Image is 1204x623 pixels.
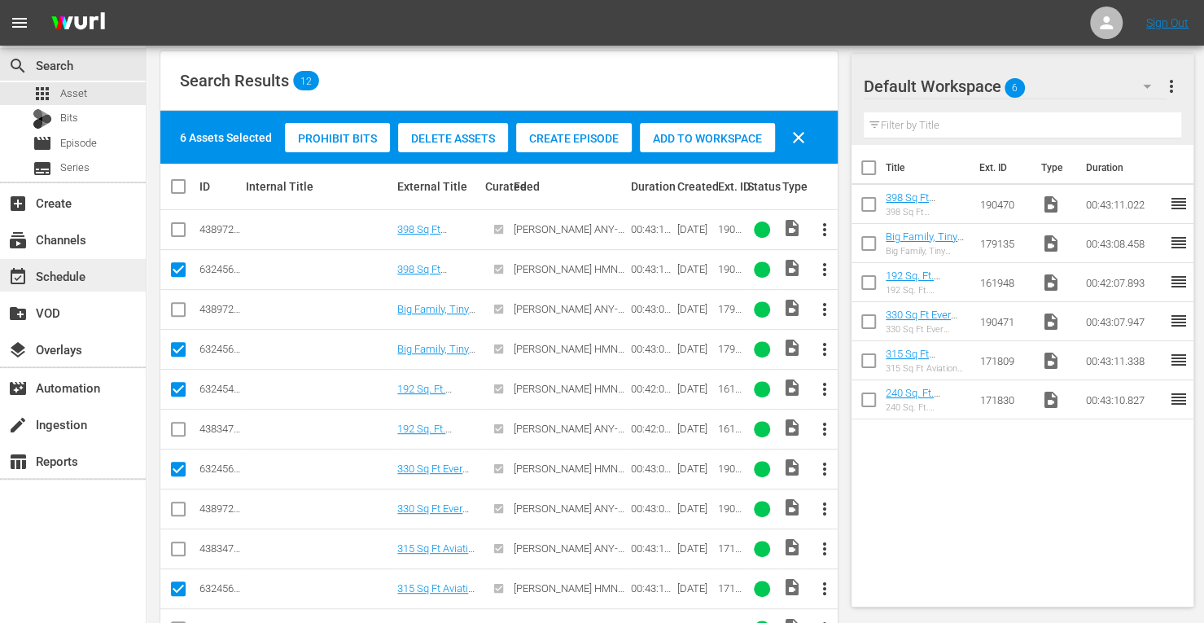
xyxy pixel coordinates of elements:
[886,207,967,217] div: 398 Sq Ft Stargazers Tiny Dome
[677,582,713,594] div: [DATE]
[886,387,964,423] a: 240 Sq. Ft. [GEOGRAPHIC_DATA]
[630,423,672,435] div: 00:42:07.957
[397,463,469,499] a: 330 Sq Ft Ever Growing Tiny House
[630,223,672,235] div: 00:43:11.040
[718,423,742,447] span: 161948
[815,499,834,519] span: more_vert
[1169,311,1189,331] span: reorder
[815,340,834,359] span: more_vert
[718,263,742,287] span: 190470
[180,71,289,90] span: Search Results
[805,370,844,409] button: more_vert
[514,223,624,248] span: [PERSON_NAME] ANY-FORM FYI
[815,579,834,599] span: more_vert
[1041,273,1061,292] span: Video
[782,378,801,397] span: Video
[718,343,742,367] span: 179135
[180,129,272,146] div: 6 Assets Selected
[397,542,479,567] a: 315 Sq Ft Aviation House
[886,309,957,345] a: 330 Sq Ft Ever Growing Tiny House
[1079,263,1169,302] td: 00:42:07.893
[782,338,801,358] span: Video
[782,418,801,437] span: Video
[514,180,625,193] div: Feed
[1169,233,1189,252] span: reorder
[199,542,241,555] div: 43834724
[864,64,1167,109] div: Default Workspace
[886,270,964,306] a: 192 Sq. Ft. [GEOGRAPHIC_DATA]
[718,542,742,567] span: 171809
[718,180,742,193] div: Ext. ID
[514,263,624,287] span: [PERSON_NAME] HMN ANY-FORM FYI
[8,452,28,472] span: Reports
[630,463,672,475] div: 00:43:07.947
[33,84,52,103] span: Asset
[8,304,28,323] span: VOD
[630,502,672,515] div: 00:43:07.988
[398,123,508,152] button: Delete Assets
[285,132,390,145] span: Prohibit Bits
[397,303,475,327] a: Big Family, Tiny Challenge
[1079,185,1169,224] td: 00:43:11.022
[8,194,28,213] span: Create
[60,86,87,102] span: Asset
[630,542,672,555] div: 00:43:11.338
[886,363,967,374] div: 315 Sq Ft Aviation House
[1162,77,1181,96] span: more_vert
[805,569,844,608] button: more_vert
[8,379,28,398] span: Automation
[973,263,1034,302] td: 161948
[1169,389,1189,409] span: reorder
[1162,67,1181,106] button: more_vert
[805,529,844,568] button: more_vert
[397,423,475,459] a: 192 Sq. Ft. [GEOGRAPHIC_DATA]
[718,303,742,327] span: 179135
[677,343,713,355] div: [DATE]
[815,539,834,559] span: more_vert
[199,463,241,475] div: 63245657
[677,180,713,193] div: Created
[514,463,624,487] span: [PERSON_NAME] HMN ANY-FORM FYI
[718,223,742,248] span: 190470
[677,223,713,235] div: [DATE]
[33,134,52,153] span: movie
[10,13,29,33] span: menu
[199,263,241,275] div: 63245655
[397,582,479,607] a: 315 Sq Ft Aviation House
[805,250,844,289] button: more_vert
[815,459,834,479] span: more_vert
[199,502,241,515] div: 43897246
[815,220,834,239] span: more_vert
[39,4,117,42] img: ans4CAIJ8jUAAAAAAAAAAAAAAAAAAAAAAAAgQb4GAAAAAAAAAAAAAAAAAAAAAAAAJMjXAAAAAAAAAAAAAAAAAAAAAAAAgAT5G...
[199,180,241,193] div: ID
[630,263,672,275] div: 00:43:11.022
[8,267,28,287] span: Schedule
[1146,16,1189,29] a: Sign Out
[1041,234,1061,253] span: Video
[886,246,967,257] div: Big Family, Tiny Challenge
[630,383,672,395] div: 00:42:07.893
[199,303,241,315] div: 43897253
[199,582,241,594] div: 63245602
[677,542,713,555] div: [DATE]
[718,582,742,607] span: 171809
[973,224,1034,263] td: 179135
[973,380,1034,419] td: 171830
[33,159,52,178] span: Series
[805,290,844,329] button: more_vert
[514,582,624,607] span: [PERSON_NAME] HMN ANY-FORM FYI
[8,340,28,360] span: Overlays
[397,383,475,419] a: 192 Sq. Ft. [GEOGRAPHIC_DATA]
[640,132,775,145] span: Add to Workspace
[1079,341,1169,380] td: 00:43:11.338
[514,303,624,327] span: [PERSON_NAME] ANY-FORM FYI
[1079,224,1169,263] td: 00:43:08.458
[1041,351,1061,371] span: Video
[782,258,801,278] span: Video
[630,303,672,315] div: 00:43:08.419
[886,230,964,255] a: Big Family, Tiny Challenge
[397,502,469,539] a: 330 Sq Ft Ever Growing Tiny House
[640,123,775,152] button: Add to Workspace
[33,109,52,129] div: Bits
[815,380,834,399] span: more_vert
